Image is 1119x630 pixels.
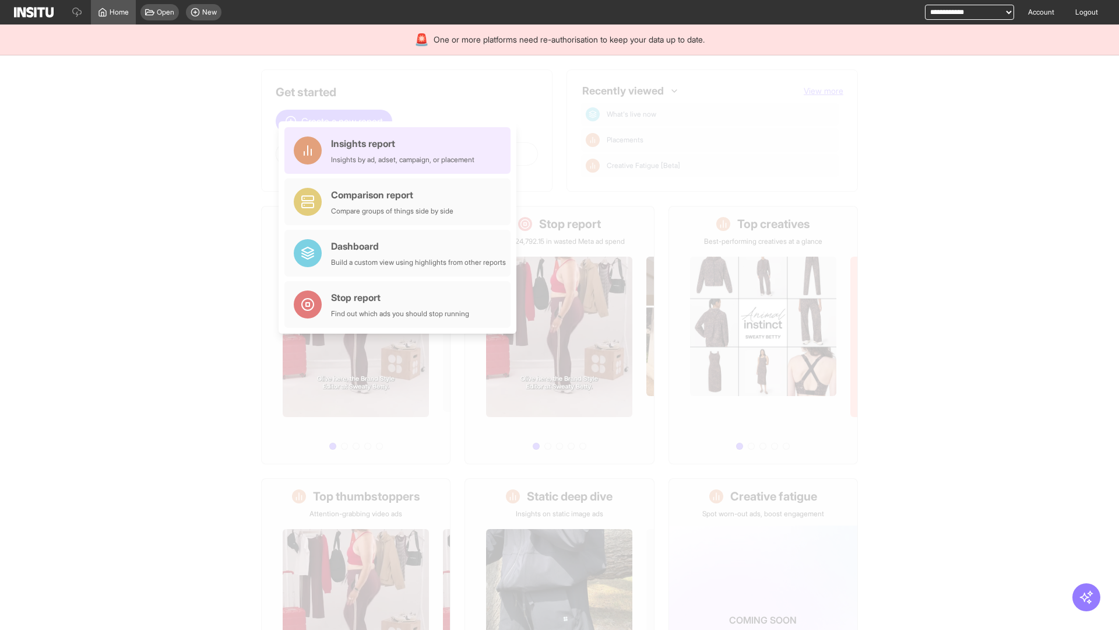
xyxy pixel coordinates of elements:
[331,290,469,304] div: Stop report
[331,155,474,164] div: Insights by ad, adset, campaign, or placement
[331,258,506,267] div: Build a custom view using highlights from other reports
[434,34,705,45] span: One or more platforms need re-authorisation to keep your data up to date.
[110,8,129,17] span: Home
[414,32,429,48] div: 🚨
[14,7,54,17] img: Logo
[331,188,453,202] div: Comparison report
[331,309,469,318] div: Find out which ads you should stop running
[331,136,474,150] div: Insights report
[157,8,174,17] span: Open
[202,8,217,17] span: New
[331,239,506,253] div: Dashboard
[331,206,453,216] div: Compare groups of things side by side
